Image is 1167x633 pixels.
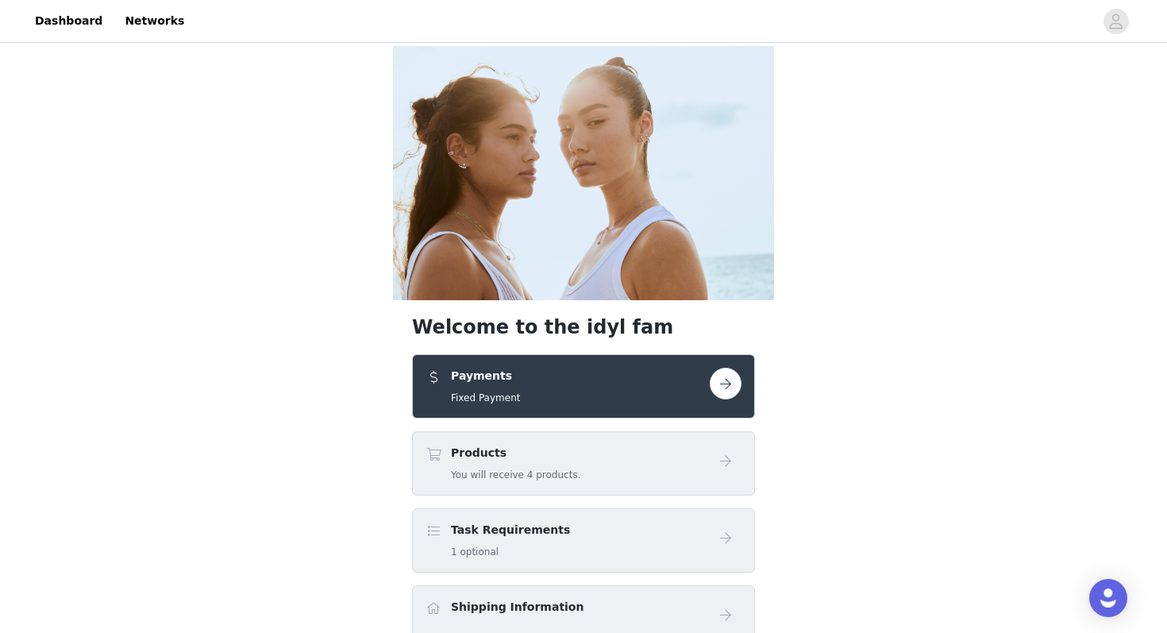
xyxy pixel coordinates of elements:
[412,508,755,573] div: Task Requirements
[25,3,112,39] a: Dashboard
[451,545,570,559] h5: 1 optional
[412,354,755,419] div: Payments
[451,599,583,616] h4: Shipping Information
[412,313,755,342] h1: Welcome to the idyl fam
[393,46,774,300] img: campaign image
[451,468,580,482] h5: You will receive 4 products.
[1089,579,1127,617] div: Open Intercom Messenger
[451,445,580,461] h4: Products
[412,431,755,496] div: Products
[451,391,520,405] h5: Fixed Payment
[451,522,570,538] h4: Task Requirements
[115,3,194,39] a: Networks
[451,368,520,384] h4: Payments
[1108,9,1123,34] div: avatar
